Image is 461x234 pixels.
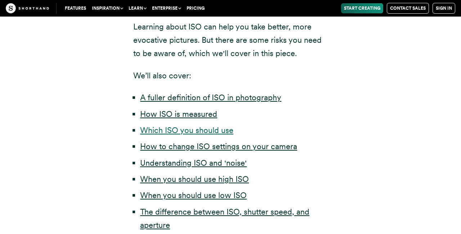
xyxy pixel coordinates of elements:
[140,174,249,184] a: When you should use high ISO
[341,3,383,13] a: Start Creating
[140,142,297,151] a: How to change ISO settings on your camera
[140,93,281,102] a: A fuller definition of ISO in photography
[62,3,89,13] a: Features
[89,3,126,13] button: Inspiration
[387,3,429,14] a: Contact Sales
[140,109,217,119] a: How ISO is measured
[126,3,149,13] button: Learn
[149,3,184,13] button: Enterprise
[184,3,207,13] a: Pricing
[140,191,247,200] a: When you should use low ISO
[433,3,455,14] a: Sign in
[133,20,328,60] p: Learning about ISO can help you take better, more evocative pictures. But there are some risks yo...
[140,207,309,230] a: The difference between ISO, shutter speed, and aperture
[140,125,233,135] a: Which ISO you should use
[140,158,247,168] a: Understanding ISO and 'noise'
[133,69,328,82] p: We’ll also cover:
[6,3,49,13] img: The Craft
